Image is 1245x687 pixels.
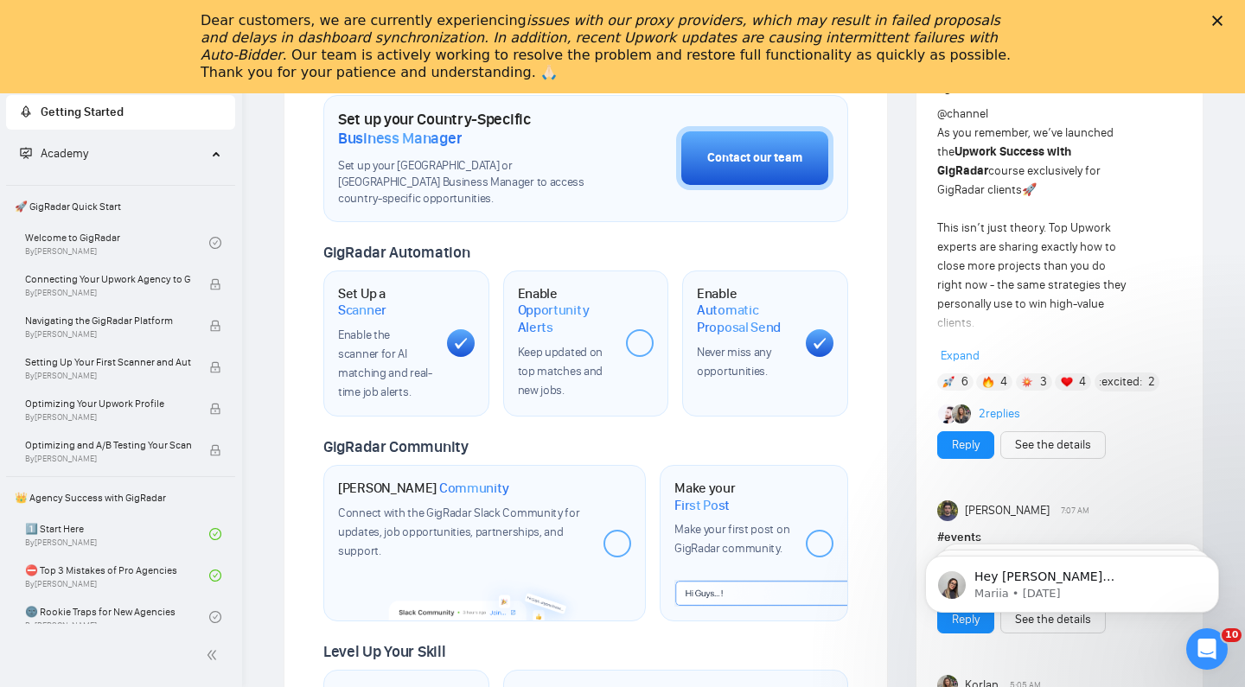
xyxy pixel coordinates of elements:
img: Sergey [938,404,957,423]
span: Setting Up Your First Scanner and Auto-Bidder [25,353,191,371]
span: 🚀 GigRadar Quick Start [8,189,233,224]
span: 👑 Agency Success with GigRadar [8,480,233,515]
span: lock [209,403,221,415]
a: Welcome to GigRadarBy[PERSON_NAME] [25,224,209,262]
span: lock [209,361,221,373]
img: slackcommunity-bg.png [388,575,581,620]
span: Academy [41,146,88,161]
span: check-circle [209,237,221,249]
button: See the details [1000,431,1106,459]
h1: Enable [518,285,613,336]
span: 3 [1040,373,1047,391]
span: Business Manager [338,129,462,148]
span: Keep updated on top matches and new jobs. [518,345,603,398]
span: rocket [20,105,32,118]
iframe: Intercom notifications message [899,519,1245,640]
img: 💥 [1021,376,1033,388]
span: Enable the scanner for AI matching and real-time job alerts. [338,328,432,399]
h1: Set Up a [338,285,433,319]
span: Connect with the GigRadar Slack Community for updates, job opportunities, partnerships, and support. [338,506,580,558]
h1: Set up your Country-Specific [338,110,590,148]
span: Optimizing Your Upwork Profile [25,395,191,412]
span: Level Up Your Skill [323,642,445,661]
span: check-circle [209,528,221,540]
span: [PERSON_NAME] [965,501,1050,520]
span: check-circle [209,611,221,623]
button: Contact our team [676,126,833,190]
div: Close [1212,16,1229,26]
span: 2 [1148,373,1155,391]
a: 1️⃣ Start HereBy[PERSON_NAME] [25,515,209,553]
span: Opportunity Alerts [518,302,613,335]
span: 🚀 [1022,182,1037,197]
a: Reply [952,436,980,455]
i: issues with our proxy providers, which may result in failed proposals and delays in dashboard syn... [201,12,1000,63]
span: Connecting Your Upwork Agency to GigRadar [25,270,191,288]
span: By [PERSON_NAME] [25,288,191,298]
span: By [PERSON_NAME] [25,412,191,423]
span: :excited: [1099,372,1142,391]
a: 2replies [979,405,1020,423]
img: ❤️ [1061,376,1073,388]
span: Scanner [338,302,386,319]
span: Set up your [GEOGRAPHIC_DATA] or [GEOGRAPHIC_DATA] Business Manager to access country-specific op... [338,158,590,207]
div: Dear customers, we are currently experiencing . Our team is actively working to resolve the probl... [201,12,1017,81]
span: lock [209,278,221,290]
span: By [PERSON_NAME] [25,454,191,464]
span: check-circle [209,569,221,582]
button: Reply [937,431,994,459]
span: 6 [961,373,968,391]
span: By [PERSON_NAME] [25,329,191,340]
span: 4 [1079,373,1086,391]
span: Getting Started [41,105,124,119]
span: By [PERSON_NAME] [25,371,191,381]
div: Contact our team [707,149,802,168]
span: 10 [1222,628,1242,642]
span: Community [439,480,509,497]
span: GigRadar Community [323,437,469,456]
span: 7:07 AM [1061,503,1089,518]
span: Never miss any opportunities. [697,345,771,378]
h1: Enable [697,285,792,336]
span: Navigating the GigRadar Platform [25,312,191,329]
span: Academy [20,146,88,161]
img: 🚀 [942,376,954,388]
span: lock [209,444,221,456]
span: 4 [1000,373,1007,391]
iframe: Intercom live chat [1186,628,1228,670]
img: 🔥 [982,376,994,388]
span: Automatic Proposal Send [697,302,792,335]
span: double-left [206,646,223,664]
span: fund-projection-screen [20,147,32,159]
span: Optimizing and A/B Testing Your Scanner for Better Results [25,436,191,454]
span: lock [209,320,221,332]
span: @channel [937,106,988,121]
img: Toby Fox-Mason [937,500,958,521]
a: See the details [1015,436,1091,455]
h1: [PERSON_NAME] [338,480,509,497]
span: First Post [674,497,730,514]
h1: Make your [674,480,791,513]
a: 🌚 Rookie Traps for New AgenciesBy[PERSON_NAME] [25,598,209,636]
span: Expand [941,348,980,363]
li: Getting Started [6,95,235,130]
a: ⛔ Top 3 Mistakes of Pro AgenciesBy[PERSON_NAME] [25,557,209,595]
strong: Upwork Success with GigRadar [937,144,1071,178]
span: Make your first post on GigRadar community. [674,522,789,556]
img: Korlan [952,404,971,423]
span: GigRadar Automation [323,243,469,262]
